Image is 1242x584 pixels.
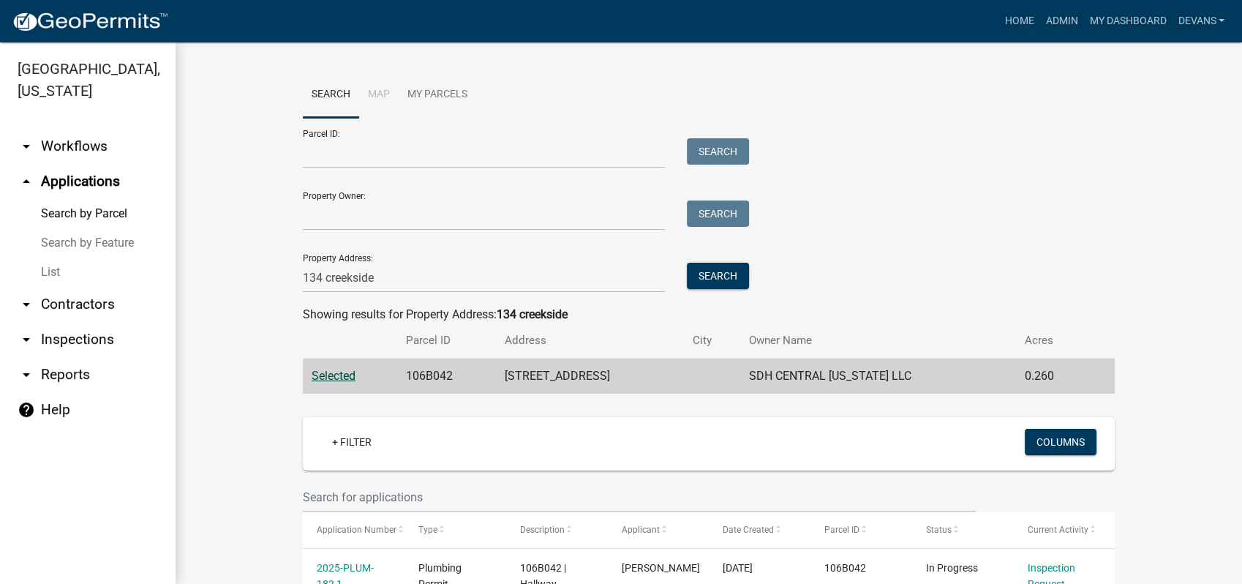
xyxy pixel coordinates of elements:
[687,201,749,227] button: Search
[1016,323,1088,358] th: Acres
[418,525,437,535] span: Type
[926,525,952,535] span: Status
[317,525,396,535] span: Application Number
[303,512,404,547] datatable-header-cell: Application Number
[687,138,749,165] button: Search
[684,323,740,358] th: City
[687,263,749,289] button: Search
[18,401,35,419] i: help
[810,512,912,547] datatable-header-cell: Parcel ID
[404,512,506,547] datatable-header-cell: Type
[1039,7,1083,35] a: Admin
[312,369,355,383] a: Selected
[496,323,685,358] th: Address
[912,512,1014,547] datatable-header-cell: Status
[303,72,359,119] a: Search
[926,562,978,574] span: In Progress
[18,331,35,348] i: arrow_drop_down
[397,323,496,358] th: Parcel ID
[621,562,699,574] span: Justin
[1083,7,1172,35] a: My Dashboard
[723,562,753,574] span: 09/15/2025
[824,562,866,574] span: 106B042
[18,138,35,155] i: arrow_drop_down
[303,482,976,512] input: Search for applications
[18,366,35,383] i: arrow_drop_down
[506,512,608,547] datatable-header-cell: Description
[1027,525,1088,535] span: Current Activity
[723,525,774,535] span: Date Created
[397,359,496,394] td: 106B042
[1013,512,1115,547] datatable-header-cell: Current Activity
[520,525,565,535] span: Description
[18,173,35,190] i: arrow_drop_up
[709,512,810,547] datatable-header-cell: Date Created
[824,525,859,535] span: Parcel ID
[303,306,1115,323] div: Showing results for Property Address:
[1172,7,1230,35] a: devans
[497,307,568,321] strong: 134 creekside
[18,296,35,313] i: arrow_drop_down
[740,359,1016,394] td: SDH CENTRAL [US_STATE] LLC
[740,323,1016,358] th: Owner Name
[998,7,1039,35] a: Home
[1025,429,1096,455] button: Columns
[320,429,383,455] a: + Filter
[621,525,659,535] span: Applicant
[399,72,476,119] a: My Parcels
[1016,359,1088,394] td: 0.260
[496,359,685,394] td: [STREET_ADDRESS]
[607,512,709,547] datatable-header-cell: Applicant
